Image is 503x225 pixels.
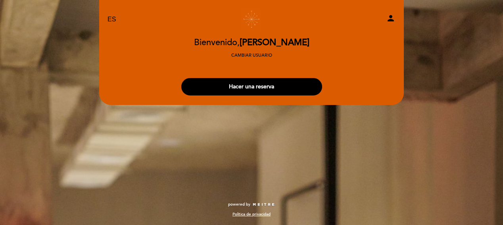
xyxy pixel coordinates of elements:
h2: Bienvenido, [194,38,309,48]
span: [PERSON_NAME] [240,37,309,48]
a: Política de privacidad [232,212,271,217]
span: powered by [228,202,250,207]
a: Ultramarinos [202,9,301,31]
img: MEITRE [252,203,275,207]
button: person [386,13,395,26]
i: person [386,13,395,23]
a: powered by [228,202,275,207]
button: Cambiar usuario [229,52,275,59]
button: Hacer una reserva [181,78,322,95]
